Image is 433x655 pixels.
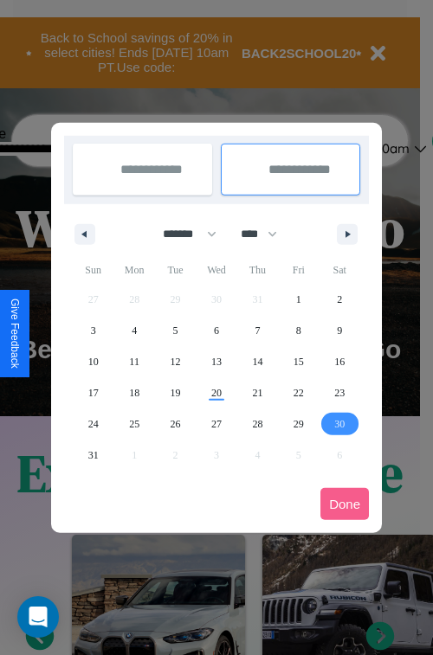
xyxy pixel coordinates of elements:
button: 27 [196,408,236,440]
button: 1 [278,284,319,315]
button: 7 [237,315,278,346]
button: 11 [113,346,154,377]
button: 6 [196,315,236,346]
span: 4 [132,315,137,346]
button: 14 [237,346,278,377]
span: 20 [211,377,222,408]
span: 27 [211,408,222,440]
button: Done [320,488,369,520]
button: 19 [155,377,196,408]
span: 15 [294,346,304,377]
span: Sat [320,256,360,284]
span: Mon [113,256,154,284]
button: 30 [320,408,360,440]
button: 31 [73,440,113,471]
span: 1 [296,284,301,315]
span: 17 [88,377,99,408]
span: 3 [91,315,96,346]
button: 23 [320,377,360,408]
span: 5 [173,315,178,346]
span: Thu [237,256,278,284]
span: 30 [334,408,345,440]
button: 2 [320,284,360,315]
span: 16 [334,346,345,377]
button: 12 [155,346,196,377]
button: 21 [237,377,278,408]
button: 20 [196,377,236,408]
button: 10 [73,346,113,377]
span: 23 [334,377,345,408]
button: 4 [113,315,154,346]
span: 25 [129,408,139,440]
span: 7 [255,315,260,346]
span: 13 [211,346,222,377]
span: 8 [296,315,301,346]
span: 19 [171,377,181,408]
span: 21 [252,377,262,408]
span: 24 [88,408,99,440]
button: 3 [73,315,113,346]
button: 28 [237,408,278,440]
span: Sun [73,256,113,284]
span: 28 [252,408,262,440]
span: Tue [155,256,196,284]
div: Give Feedback [9,299,21,369]
button: 9 [320,315,360,346]
span: 9 [337,315,342,346]
span: 26 [171,408,181,440]
button: 29 [278,408,319,440]
span: 18 [129,377,139,408]
span: 11 [129,346,139,377]
span: 12 [171,346,181,377]
button: 22 [278,377,319,408]
span: 10 [88,346,99,377]
span: 29 [294,408,304,440]
span: 2 [337,284,342,315]
div: Open Intercom Messenger [17,596,59,638]
button: 16 [320,346,360,377]
span: 31 [88,440,99,471]
span: 22 [294,377,304,408]
button: 18 [113,377,154,408]
button: 24 [73,408,113,440]
span: Fri [278,256,319,284]
button: 15 [278,346,319,377]
span: Wed [196,256,236,284]
span: 14 [252,346,262,377]
button: 5 [155,315,196,346]
button: 26 [155,408,196,440]
button: 13 [196,346,236,377]
button: 8 [278,315,319,346]
button: 17 [73,377,113,408]
button: 25 [113,408,154,440]
span: 6 [214,315,219,346]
